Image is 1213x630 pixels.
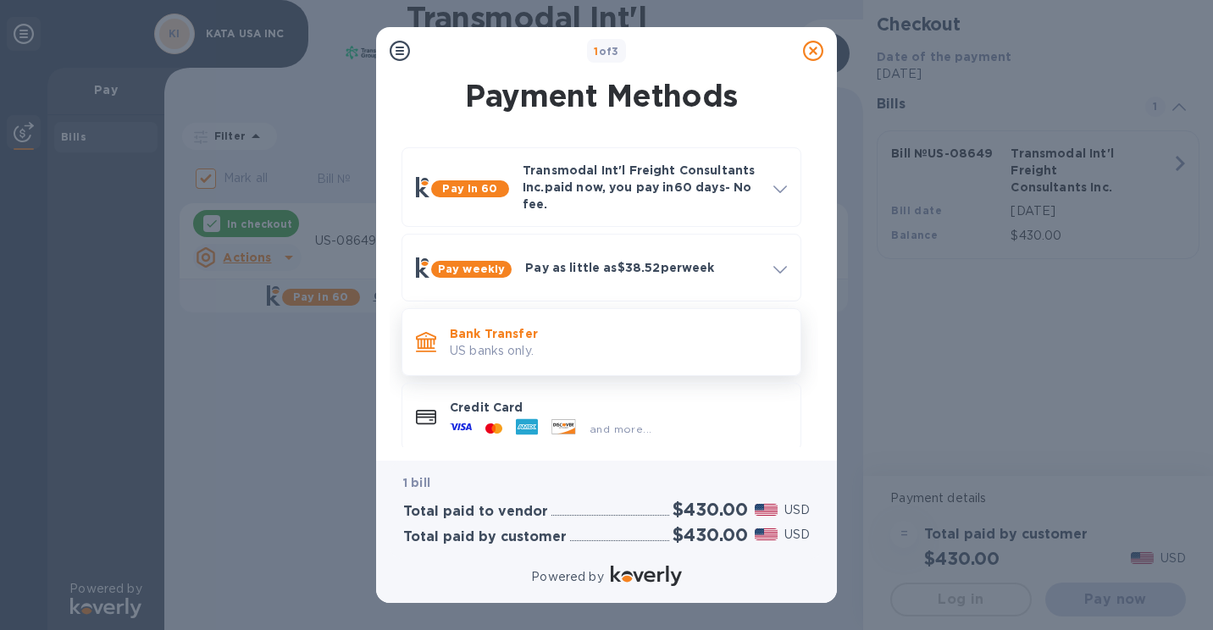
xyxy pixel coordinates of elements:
b: 1 bill [403,476,430,489]
p: Transmodal Int'l Freight Consultants Inc. paid now, you pay in 60 days - No fee. [523,162,760,213]
h1: Payment Methods [398,78,805,113]
h3: Total paid to vendor [403,504,548,520]
p: US banks only. [450,342,787,360]
img: USD [755,528,778,540]
p: USD [784,501,810,519]
span: and more... [590,423,651,435]
b: Pay in 60 [442,182,497,195]
p: Powered by [531,568,603,586]
p: Credit Card [450,399,787,416]
span: 1 [594,45,598,58]
h3: Total paid by customer [403,529,567,545]
b: Pay weekly [438,262,505,275]
p: Pay as little as $38.52 per week [525,259,760,276]
h2: $430.00 [673,524,748,545]
p: Bank Transfer [450,325,787,342]
img: Logo [611,566,682,586]
h2: $430.00 [673,499,748,520]
img: USD [755,504,778,516]
p: USD [784,526,810,544]
b: of 3 [594,45,619,58]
